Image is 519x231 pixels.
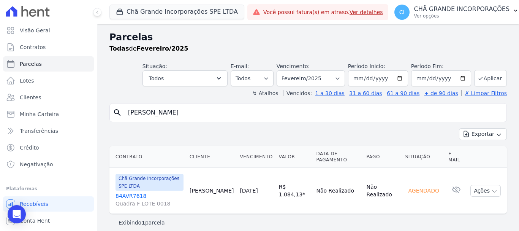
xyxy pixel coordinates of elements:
a: Minha Carteira [3,107,94,122]
th: Vencimento [237,146,275,168]
th: Data de Pagamento [313,146,363,168]
p: CHÃ GRANDE INCORPORAÇÕES [414,5,510,13]
a: 61 a 90 dias [387,90,419,96]
a: Clientes [3,90,94,105]
span: Parcelas [20,60,42,68]
label: ↯ Atalhos [252,90,278,96]
span: Lotes [20,77,34,84]
b: 1 [141,220,145,226]
label: Vencimento: [277,63,310,69]
a: 31 a 60 dias [349,90,382,96]
label: Vencidos: [283,90,312,96]
label: Período Fim: [411,62,471,70]
div: Open Intercom Messenger [8,205,26,223]
button: Aplicar [474,70,507,86]
span: Você possui fatura(s) em atraso. [263,8,383,16]
a: + de 90 dias [424,90,458,96]
td: R$ 1.084,13 [276,168,313,214]
th: Situação [402,146,445,168]
a: Crédito [3,140,94,155]
strong: Fevereiro/2025 [137,45,188,52]
span: Minha Carteira [20,110,59,118]
i: search [113,108,122,117]
p: Exibindo parcela [119,219,165,226]
a: Contratos [3,40,94,55]
h2: Parcelas [109,30,507,44]
div: Agendado [405,185,442,196]
span: Contratos [20,43,46,51]
a: Recebíveis [3,196,94,212]
label: Período Inicío: [348,63,385,69]
label: E-mail: [231,63,249,69]
th: Pago [363,146,402,168]
p: Ver opções [414,13,510,19]
button: Exportar [459,128,507,140]
a: Visão Geral [3,23,94,38]
span: Clientes [20,94,41,101]
span: CI [399,10,405,15]
input: Buscar por nome do lote ou do cliente [123,105,503,120]
a: Negativação [3,157,94,172]
span: Transferências [20,127,58,135]
span: Negativação [20,161,53,168]
a: ✗ Limpar Filtros [461,90,507,96]
p: de [109,44,188,53]
a: Conta Hent [3,213,94,228]
th: E-mail [445,146,468,168]
span: Visão Geral [20,27,50,34]
div: Plataformas [6,184,91,193]
a: Parcelas [3,56,94,72]
td: Não Realizado [313,168,363,214]
strong: Todas [109,45,129,52]
a: Lotes [3,73,94,88]
th: Contrato [109,146,187,168]
td: Não Realizado [363,168,402,214]
th: Cliente [187,146,237,168]
a: Transferências [3,123,94,139]
label: Situação: [142,63,167,69]
button: Todos [142,70,228,86]
span: Conta Hent [20,217,50,225]
span: Todos [149,74,164,83]
span: Recebíveis [20,200,48,208]
button: Ações [470,185,501,197]
button: Chã Grande Incorporações SPE LTDA [109,5,244,19]
span: Chã Grande Incorporações SPE LTDA [116,174,184,191]
th: Valor [276,146,313,168]
a: Ver detalhes [350,9,383,15]
td: [PERSON_NAME] [187,168,237,214]
a: 1 a 30 dias [315,90,345,96]
a: [DATE] [240,188,258,194]
span: Quadra F LOTE 0018 [116,200,184,207]
span: Crédito [20,144,39,151]
a: 84AVR7618Quadra F LOTE 0018 [116,192,184,207]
